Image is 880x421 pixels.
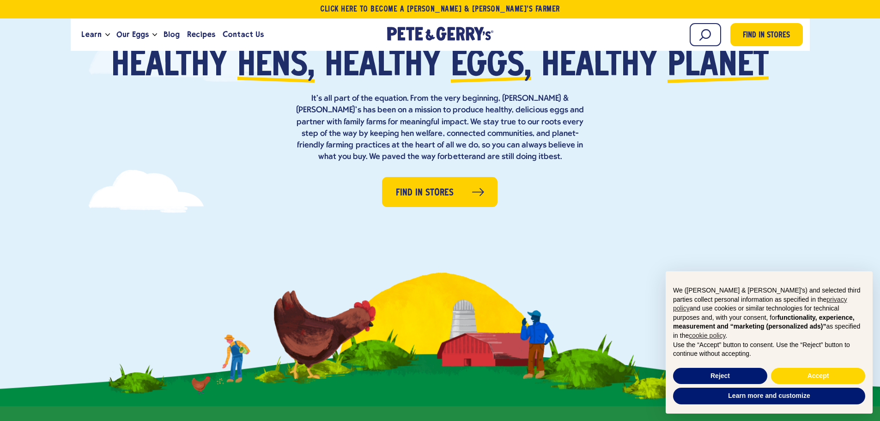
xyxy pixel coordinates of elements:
a: Recipes [183,22,219,47]
span: Healthy [111,49,227,84]
a: Find in Stores [382,177,498,207]
button: Open the dropdown menu for Our Eggs [152,33,157,37]
input: Search [690,23,721,46]
span: Contact Us [223,29,264,40]
strong: best [544,153,560,161]
a: Find in Stores [730,23,803,46]
button: Open the dropdown menu for Learn [105,33,110,37]
span: Blog [164,29,180,40]
button: Accept [771,368,865,384]
span: eggs, [451,49,531,84]
a: Blog [160,22,183,47]
a: Our Eggs [113,22,152,47]
button: Learn more and customize [673,388,865,404]
span: planet [668,49,769,84]
span: Recipes [187,29,215,40]
span: Learn [81,29,102,40]
p: Use the “Accept” button to consent. Use the “Reject” button to continue without accepting. [673,341,865,359]
span: Find in Stores [396,186,454,200]
a: cookie policy [689,332,725,339]
a: Contact Us [219,22,267,47]
span: hens, [237,49,315,84]
span: Find in Stores [743,30,790,42]
a: Learn [78,22,105,47]
button: Reject [673,368,767,384]
span: healthy [325,49,441,84]
p: It’s all part of the equation. From the very beginning, [PERSON_NAME] & [PERSON_NAME]’s has been ... [292,93,588,163]
strong: better [448,153,471,161]
span: Our Eggs [116,29,149,40]
p: We ([PERSON_NAME] & [PERSON_NAME]'s) and selected third parties collect personal information as s... [673,286,865,341]
span: healthy [541,49,657,84]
